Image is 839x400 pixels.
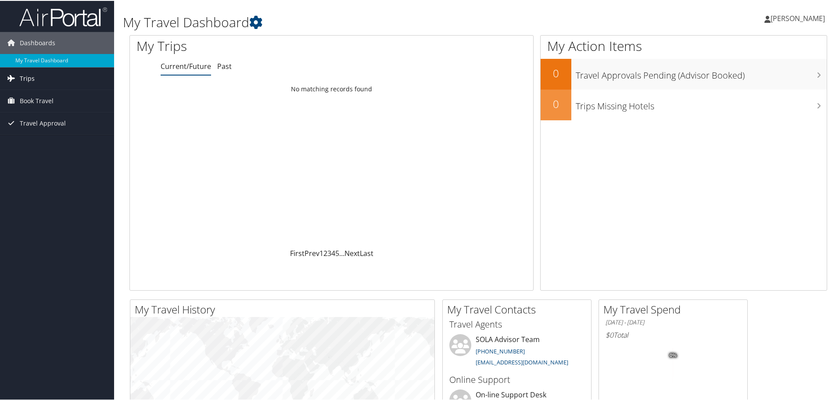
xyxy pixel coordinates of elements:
[476,357,568,365] a: [EMAIL_ADDRESS][DOMAIN_NAME]
[606,317,741,326] h6: [DATE] - [DATE]
[335,248,339,257] a: 5
[764,4,834,31] a: [PERSON_NAME]
[323,248,327,257] a: 2
[305,248,319,257] a: Prev
[449,317,584,330] h3: Travel Agents
[123,12,597,31] h1: My Travel Dashboard
[20,31,55,53] span: Dashboards
[445,333,589,369] li: SOLA Advisor Team
[135,301,434,316] h2: My Travel History
[319,248,323,257] a: 1
[476,346,525,354] a: [PHONE_NUMBER]
[606,329,741,339] h6: Total
[161,61,211,70] a: Current/Future
[576,64,827,81] h3: Travel Approvals Pending (Advisor Booked)
[20,67,35,89] span: Trips
[541,65,571,80] h2: 0
[290,248,305,257] a: First
[447,301,591,316] h2: My Travel Contacts
[541,36,827,54] h1: My Action Items
[327,248,331,257] a: 3
[603,301,747,316] h2: My Travel Spend
[541,96,571,111] h2: 0
[541,58,827,89] a: 0Travel Approvals Pending (Advisor Booked)
[331,248,335,257] a: 4
[360,248,373,257] a: Last
[339,248,344,257] span: …
[130,80,533,96] td: No matching records found
[606,329,613,339] span: $0
[541,89,827,119] a: 0Trips Missing Hotels
[217,61,232,70] a: Past
[576,95,827,112] h3: Trips Missing Hotels
[20,112,66,133] span: Travel Approval
[344,248,360,257] a: Next
[449,373,584,385] h3: Online Support
[136,36,359,54] h1: My Trips
[771,13,825,22] span: [PERSON_NAME]
[19,6,107,26] img: airportal-logo.png
[20,89,54,111] span: Book Travel
[670,352,677,357] tspan: 0%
